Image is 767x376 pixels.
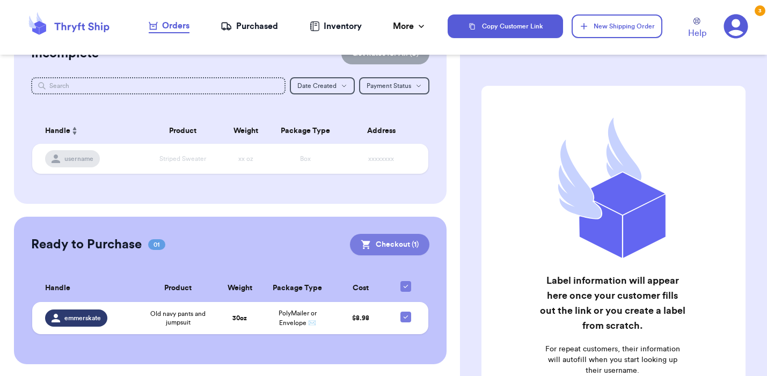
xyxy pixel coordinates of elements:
[149,19,189,33] a: Orders
[359,77,429,94] button: Payment Status
[269,118,341,144] th: Package Type
[539,344,686,376] p: For repeat customers, their information will autofill when you start looking up their username.
[539,273,686,333] h2: Label information will appear here once your customer fills out the link or you create a label fr...
[263,275,332,302] th: Package Type
[279,310,317,326] span: PolyMailer or Envelope ✉️
[300,156,311,162] span: Box
[148,239,165,250] span: 01
[290,77,355,94] button: Date Created
[688,27,706,40] span: Help
[238,156,253,162] span: xx oz
[368,156,394,162] span: xxxxxxxx
[31,77,286,94] input: Search
[341,118,428,144] th: Address
[146,309,210,327] span: Old navy pants and jumpsuit
[217,275,263,302] th: Weight
[221,20,278,33] a: Purchased
[64,314,101,322] span: emmerskate
[755,5,765,16] div: 3
[352,315,369,321] span: $ 8.98
[297,83,337,89] span: Date Created
[393,20,427,33] div: More
[724,14,748,39] a: 3
[149,19,189,32] div: Orders
[70,124,79,137] button: Sort ascending
[143,118,222,144] th: Product
[45,126,70,137] span: Handle
[45,283,70,294] span: Handle
[688,18,706,40] a: Help
[222,118,270,144] th: Weight
[159,156,206,162] span: Striped Sweater
[350,234,429,255] button: Checkout (1)
[232,315,247,321] strong: 30 oz
[310,20,362,33] a: Inventory
[332,275,390,302] th: Cost
[31,236,142,253] h2: Ready to Purchase
[448,14,564,38] button: Copy Customer Link
[140,275,216,302] th: Product
[64,154,93,163] span: username
[367,83,411,89] span: Payment Status
[572,14,662,38] button: New Shipping Order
